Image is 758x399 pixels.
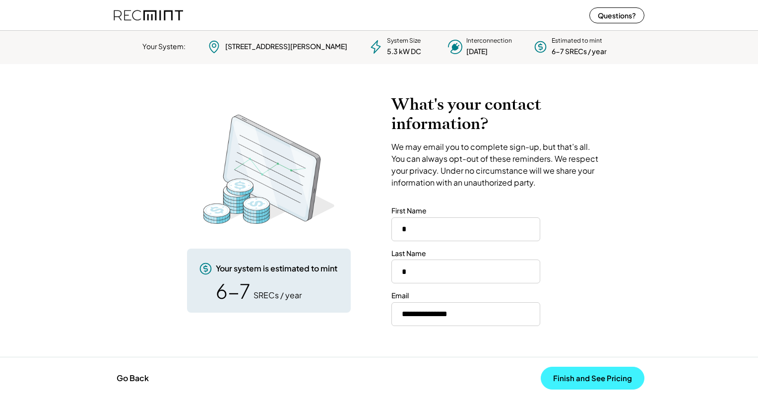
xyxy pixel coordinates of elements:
[391,141,602,189] div: We may email you to complete sign-up, but that’s all. You can always opt-out of these reminders. ...
[391,249,426,259] div: Last Name
[216,263,337,274] div: Your system is estimated to mint
[225,42,347,52] div: [STREET_ADDRESS][PERSON_NAME]
[391,95,602,133] h2: What's your contact information?
[216,281,250,301] div: 6-7
[466,47,488,57] div: [DATE]
[552,37,602,45] div: Estimated to mint
[387,37,421,45] div: System Size
[189,110,348,229] img: RecMintArtboard%203%20copy%204.png
[391,291,409,301] div: Email
[114,367,152,389] button: Go Back
[552,47,607,57] div: 6-7 SRECs / year
[541,367,644,390] button: Finish and See Pricing
[253,290,302,301] div: SRECs / year
[466,37,512,45] div: Interconnection
[142,42,186,52] div: Your System:
[391,206,427,216] div: First Name
[114,2,183,28] img: recmint-logotype%403x%20%281%29.jpeg
[387,47,421,57] div: 5.3 kW DC
[589,7,644,23] button: Questions?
